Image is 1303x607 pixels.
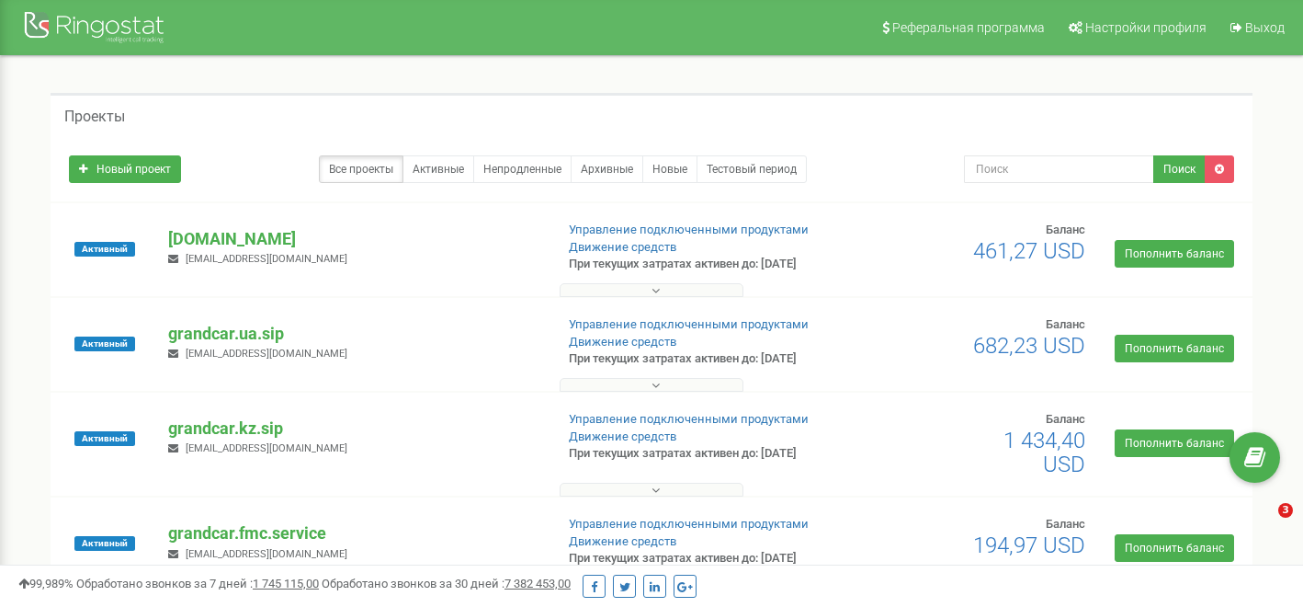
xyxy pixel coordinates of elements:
[473,155,572,183] a: Непродленные
[18,577,74,590] span: 99,989%
[569,240,676,254] a: Движение средств
[569,429,676,443] a: Движение средств
[569,550,840,567] p: При текущих затратах активен до: [DATE]
[168,417,538,441] p: grandcar.kz.sip
[69,155,181,183] a: Новый проект
[253,577,319,590] u: 1 745 115,00
[186,253,347,265] span: [EMAIL_ADDRESS][DOMAIN_NAME]
[1245,20,1285,35] span: Выход
[964,155,1155,183] input: Поиск
[973,238,1085,264] span: 461,27 USD
[1278,503,1293,518] span: 3
[697,155,807,183] a: Тестовый период
[186,548,347,560] span: [EMAIL_ADDRESS][DOMAIN_NAME]
[1241,503,1285,547] iframe: Intercom live chat
[571,155,643,183] a: Архивные
[74,242,135,257] span: Активный
[168,521,538,545] p: grandcar.fmc.service
[1003,428,1085,477] span: 1 434,40 USD
[1115,240,1234,268] a: Пополнить баланс
[1115,429,1234,457] a: Пополнить баланс
[319,155,403,183] a: Все проекты
[186,442,347,454] span: [EMAIL_ADDRESS][DOMAIN_NAME]
[569,534,676,548] a: Движение средств
[402,155,474,183] a: Активные
[504,577,571,590] u: 7 382 453,00
[892,20,1045,35] span: Реферальная программа
[569,256,840,273] p: При текущих затратах активен до: [DATE]
[1046,317,1085,331] span: Баланс
[1046,412,1085,426] span: Баланс
[186,348,347,360] span: [EMAIL_ADDRESS][DOMAIN_NAME]
[1115,534,1234,562] a: Пополнить баланс
[642,155,697,183] a: Новые
[973,533,1085,558] span: 194,97 USD
[569,517,809,531] a: Управление подключенными продуктами
[1046,517,1085,531] span: Баланс
[74,431,135,446] span: Активный
[569,223,809,236] a: Управление подключенными продуктами
[76,577,319,590] span: Обработано звонков за 7 дней :
[569,335,676,349] a: Движение средств
[1153,155,1206,183] button: Поиск
[74,536,135,551] span: Активный
[74,337,135,351] span: Активный
[569,317,809,331] a: Управление подключенными продуктами
[1085,20,1207,35] span: Настройки профиля
[1046,223,1085,236] span: Баланс
[322,577,571,590] span: Обработано звонков за 30 дней :
[569,412,809,426] a: Управление подключенными продуктами
[569,350,840,368] p: При текущих затратах активен до: [DATE]
[168,227,538,251] p: [DOMAIN_NAME]
[569,445,840,463] p: При текущих затратах активен до: [DATE]
[973,333,1085,359] span: 682,23 USD
[1115,335,1234,362] a: Пополнить баланс
[168,322,538,346] p: grandcar.ua.sip
[64,109,125,125] h5: Проекты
